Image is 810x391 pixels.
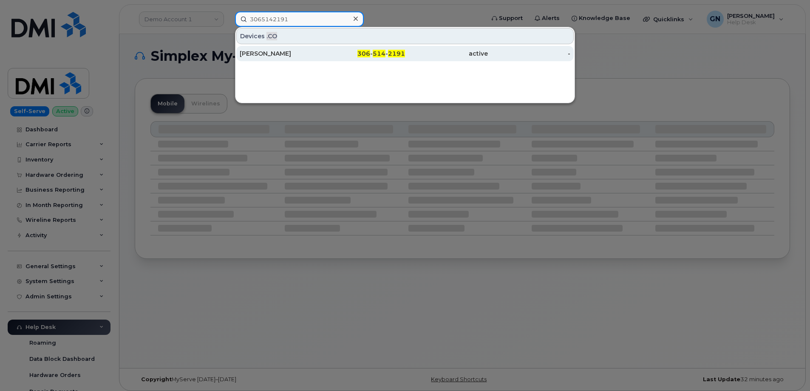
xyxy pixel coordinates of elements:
div: Devices [236,28,574,44]
div: [PERSON_NAME] [240,49,323,58]
a: [PERSON_NAME]306-514-2191active- [236,46,574,61]
span: 2191 [388,50,405,57]
span: .CO [266,32,277,40]
div: - - [323,49,405,58]
div: active [405,49,488,58]
span: 306 [357,50,370,57]
div: - [488,49,571,58]
span: 514 [373,50,385,57]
